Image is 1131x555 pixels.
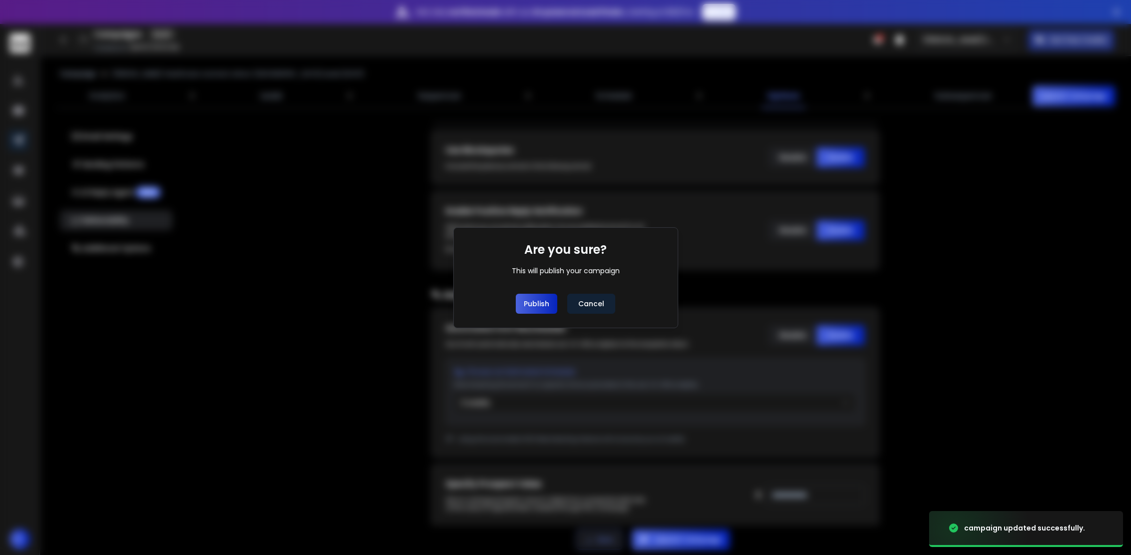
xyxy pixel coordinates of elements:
[567,294,615,314] button: Cancel
[524,242,607,258] h1: Are you sure?
[512,266,620,276] div: This will publish your campaign
[964,523,1085,533] div: campaign updated successfully.
[516,294,557,314] button: Publish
